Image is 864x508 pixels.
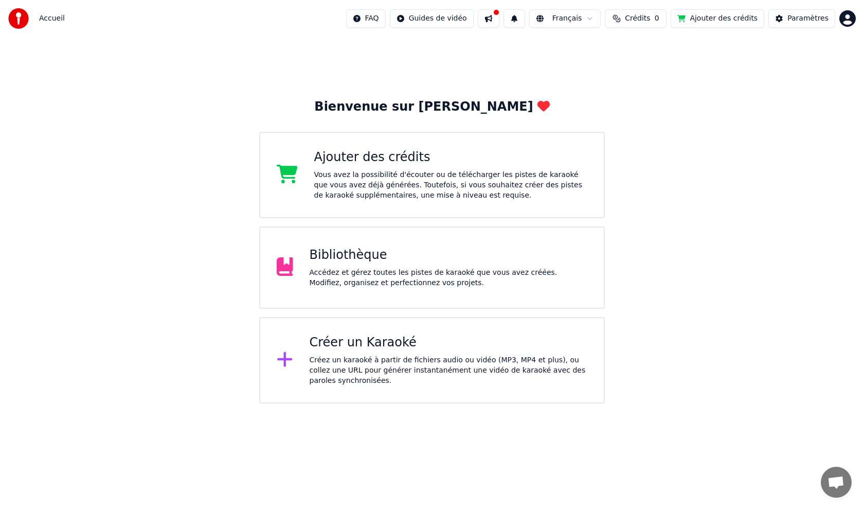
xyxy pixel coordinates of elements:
button: Paramètres [768,9,835,28]
div: Paramètres [787,13,829,24]
button: Guides de vidéo [390,9,474,28]
div: Ajouter des crédits [314,149,588,166]
nav: breadcrumb [39,13,65,24]
div: Accédez et gérez toutes les pistes de karaoké que vous avez créées. Modifiez, organisez et perfec... [310,268,588,288]
span: 0 [655,13,659,24]
button: Ajouter des crédits [671,9,764,28]
div: Créez un karaoké à partir de fichiers audio ou vidéo (MP3, MP4 et plus), ou collez une URL pour g... [310,355,588,386]
button: Crédits0 [605,9,667,28]
div: Créer un Karaoké [310,335,588,351]
div: Bibliothèque [310,247,588,264]
div: Vous avez la possibilité d'écouter ou de télécharger les pistes de karaoké que vous avez déjà gén... [314,170,588,201]
div: Ouvrir le chat [821,467,852,498]
span: Crédits [625,13,650,24]
img: youka [8,8,29,29]
div: Bienvenue sur [PERSON_NAME] [314,99,549,115]
span: Accueil [39,13,65,24]
button: FAQ [346,9,386,28]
